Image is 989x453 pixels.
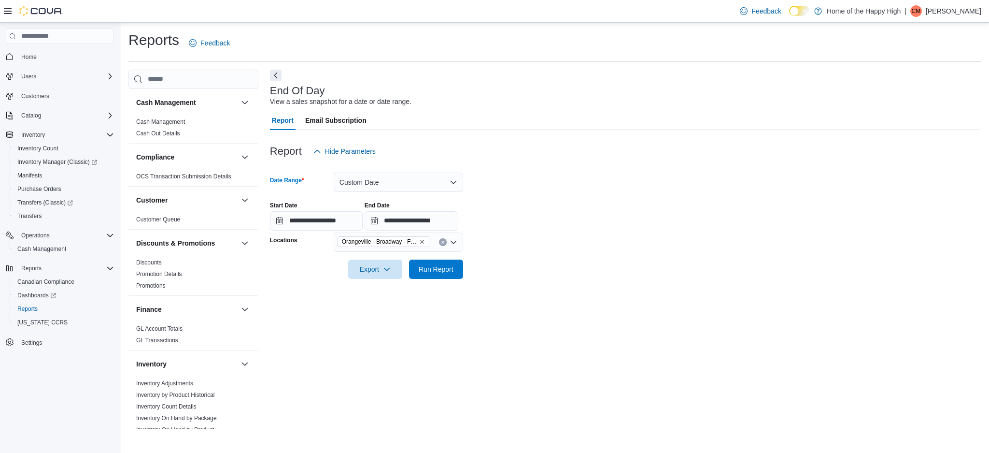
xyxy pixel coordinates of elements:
[17,230,114,241] span: Operations
[136,216,180,223] span: Customer Queue
[272,111,294,130] span: Report
[365,211,457,231] input: Press the down key to open a popover containing a calendar.
[17,263,114,274] span: Reports
[270,85,325,97] h3: End Of Day
[2,109,118,122] button: Catalog
[128,257,258,295] div: Discounts & Promotions
[239,97,251,108] button: Cash Management
[136,415,217,422] a: Inventory On Hand by Package
[136,216,180,223] a: Customer Queue
[136,391,215,399] span: Inventory by Product Historical
[239,194,251,206] button: Customer
[10,242,118,256] button: Cash Management
[342,237,417,247] span: Orangeville - Broadway - Fire & Flower
[10,289,118,302] a: Dashboards
[365,202,390,209] label: End Date
[17,71,40,82] button: Users
[14,303,42,315] a: Reports
[14,243,114,255] span: Cash Management
[136,359,237,369] button: Inventory
[21,339,42,347] span: Settings
[136,403,197,410] a: Inventory Count Details
[21,92,49,100] span: Customers
[10,275,118,289] button: Canadian Compliance
[17,129,49,141] button: Inventory
[17,51,41,63] a: Home
[136,98,196,107] h3: Cash Management
[239,151,251,163] button: Compliance
[136,403,197,410] span: Inventory Count Details
[136,282,166,290] span: Promotions
[10,182,118,196] button: Purchase Orders
[136,238,215,248] h3: Discounts & Promotions
[136,173,231,180] span: OCS Transaction Submission Details
[21,112,41,119] span: Catalog
[17,110,114,121] span: Catalog
[6,46,114,375] nav: Complex example
[14,210,114,222] span: Transfers
[136,259,162,266] a: Discounts
[136,414,217,422] span: Inventory On Hand by Package
[136,152,237,162] button: Compliance
[270,211,363,231] input: Press the down key to open a popover containing a calendar.
[239,237,251,249] button: Discounts & Promotions
[128,30,179,50] h1: Reports
[21,232,50,239] span: Operations
[136,238,237,248] button: Discounts & Promotions
[17,245,66,253] span: Cash Management
[2,262,118,275] button: Reports
[17,185,61,193] span: Purchase Orders
[136,380,193,387] a: Inventory Adjustments
[239,358,251,370] button: Inventory
[17,278,74,286] span: Canadian Compliance
[751,6,781,16] span: Feedback
[14,143,114,154] span: Inventory Count
[789,6,809,16] input: Dark Mode
[14,317,114,328] span: Washington CCRS
[270,236,297,244] label: Locations
[14,183,65,195] a: Purchase Orders
[736,1,785,21] a: Feedback
[2,335,118,349] button: Settings
[14,143,62,154] a: Inventory Count
[270,202,297,209] label: Start Date
[270,146,302,157] h3: Report
[239,304,251,315] button: Finance
[17,230,54,241] button: Operations
[14,170,114,181] span: Manifests
[136,118,185,126] span: Cash Management
[17,212,42,220] span: Transfers
[136,271,182,278] a: Promotion Details
[128,116,258,143] div: Cash Management
[305,111,367,130] span: Email Subscription
[17,90,53,102] a: Customers
[21,131,45,139] span: Inventory
[354,260,396,279] span: Export
[14,197,77,208] a: Transfers (Classic)
[14,290,60,301] a: Dashboards
[450,238,457,246] button: Open list of options
[270,176,304,184] label: Date Range
[827,5,901,17] p: Home of the Happy High
[17,199,73,206] span: Transfers (Classic)
[10,209,118,223] button: Transfers
[128,214,258,229] div: Customer
[17,145,58,152] span: Inventory Count
[14,276,78,288] a: Canadian Compliance
[2,128,118,142] button: Inventory
[17,336,114,348] span: Settings
[17,319,68,326] span: [US_STATE] CCRS
[10,302,118,316] button: Reports
[10,155,118,169] a: Inventory Manager (Classic)
[310,142,380,161] button: Hide Parameters
[14,290,114,301] span: Dashboards
[136,325,183,332] a: GL Account Totals
[334,173,463,192] button: Custom Date
[17,292,56,299] span: Dashboards
[14,243,70,255] a: Cash Management
[325,146,376,156] span: Hide Parameters
[17,158,97,166] span: Inventory Manager (Classic)
[409,260,463,279] button: Run Report
[136,130,180,137] span: Cash Out Details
